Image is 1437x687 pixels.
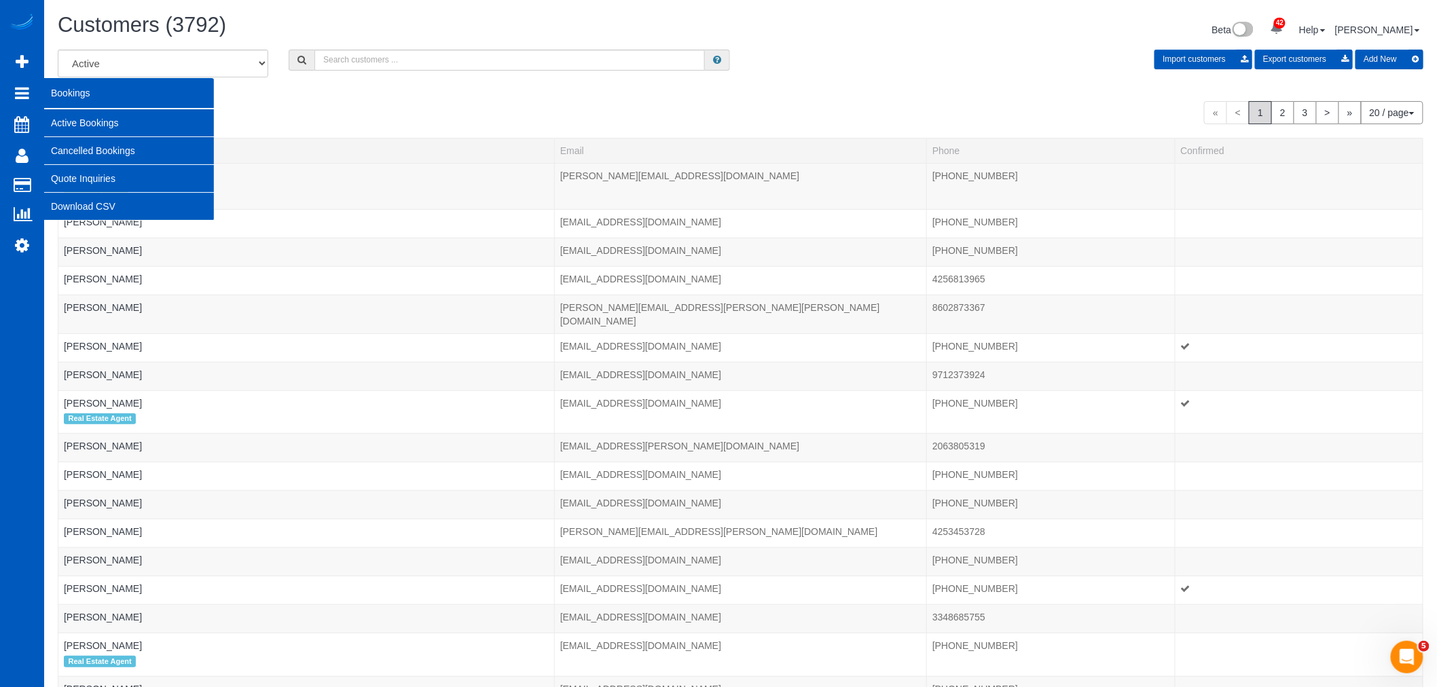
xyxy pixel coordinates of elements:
[1231,22,1254,39] img: New interface
[1339,101,1362,124] a: »
[64,183,549,204] div: Tags
[927,519,1175,548] td: Phone
[1154,50,1252,69] button: Import customers
[64,526,142,537] a: [PERSON_NAME]
[554,362,926,390] td: Email
[1356,50,1423,69] button: Add New
[1335,24,1420,35] a: [PERSON_NAME]
[64,274,142,284] a: [PERSON_NAME]
[64,640,142,651] a: [PERSON_NAME]
[64,652,549,670] div: Tags
[1175,434,1423,462] td: Confirmed
[64,341,142,352] a: [PERSON_NAME]
[58,138,555,163] th: Name
[927,491,1175,519] td: Phone
[1226,101,1250,124] span: <
[1294,101,1317,124] a: 3
[44,77,214,109] span: Bookings
[64,555,142,565] a: [PERSON_NAME]
[927,576,1175,605] td: Phone
[44,137,214,164] a: Cancelled Bookings
[58,209,555,238] td: Name
[1263,14,1290,43] a: 42
[64,595,549,599] div: Tags
[554,519,926,548] td: Email
[64,245,142,256] a: [PERSON_NAME]
[554,138,926,163] th: Email
[554,576,926,605] td: Email
[64,382,549,385] div: Tags
[1255,50,1353,69] button: Export customers
[64,314,549,318] div: Tags
[64,217,142,227] a: [PERSON_NAME]
[8,14,35,33] img: Automaid Logo
[1249,101,1272,124] span: 1
[58,390,555,433] td: Name
[1175,491,1423,519] td: Confirmed
[64,229,549,232] div: Tags
[1175,238,1423,266] td: Confirmed
[58,13,226,37] span: Customers (3792)
[927,295,1175,333] td: Phone
[927,238,1175,266] td: Phone
[1204,101,1423,124] nav: Pagination navigation
[64,567,549,570] div: Tags
[1419,641,1430,652] span: 5
[64,410,549,428] div: Tags
[554,462,926,491] td: Email
[1175,163,1423,209] td: Confirmed
[1175,462,1423,491] td: Confirmed
[44,109,214,221] ul: Bookings
[64,286,549,289] div: Tags
[58,548,555,576] td: Name
[1271,101,1294,124] a: 2
[1175,576,1423,605] td: Confirmed
[927,333,1175,362] td: Phone
[44,193,214,220] a: Download CSV
[58,333,555,362] td: Name
[1391,641,1423,673] iframe: Intercom live chat
[927,605,1175,633] td: Phone
[1175,138,1423,163] th: Confirmed
[1175,605,1423,633] td: Confirmed
[1204,101,1227,124] span: «
[927,462,1175,491] td: Phone
[64,510,549,513] div: Tags
[64,441,142,451] a: [PERSON_NAME]
[58,491,555,519] td: Name
[927,548,1175,576] td: Phone
[554,605,926,633] td: Email
[1175,633,1423,676] td: Confirmed
[64,302,142,313] a: [PERSON_NAME]
[58,362,555,390] td: Name
[554,491,926,519] td: Email
[58,633,555,676] td: Name
[58,163,555,209] td: Name
[64,656,136,667] span: Real Estate Agent
[554,163,926,209] td: Email
[1175,333,1423,362] td: Confirmed
[64,453,549,456] div: Tags
[58,462,555,491] td: Name
[554,295,926,333] td: Email
[1175,362,1423,390] td: Confirmed
[58,605,555,633] td: Name
[554,434,926,462] td: Email
[58,576,555,605] td: Name
[927,209,1175,238] td: Phone
[64,257,549,261] div: Tags
[1299,24,1326,35] a: Help
[64,398,142,409] a: [PERSON_NAME]
[314,50,705,71] input: Search customers ...
[1274,18,1286,29] span: 42
[1212,24,1254,35] a: Beta
[58,266,555,295] td: Name
[44,165,214,192] a: Quote Inquiries
[554,238,926,266] td: Email
[1175,519,1423,548] td: Confirmed
[58,434,555,462] td: Name
[1175,548,1423,576] td: Confirmed
[1316,101,1339,124] a: >
[1175,209,1423,238] td: Confirmed
[554,548,926,576] td: Email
